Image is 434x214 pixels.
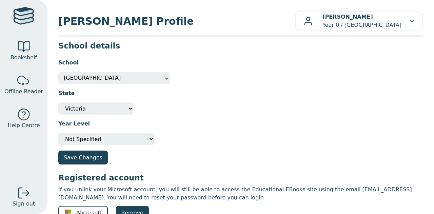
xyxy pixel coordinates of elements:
label: Year Level [58,120,90,128]
span: Offline Reader [4,87,43,96]
h3: School details [58,41,423,51]
h3: Registered account [58,173,423,183]
span: Bookshelf [11,54,37,62]
label: School [58,59,79,67]
button: [PERSON_NAME]Year 0 / [GEOGRAPHIC_DATA] [295,11,423,31]
b: [PERSON_NAME] [322,14,373,20]
span: Sign out [13,200,35,208]
span: Rowville Secondary College [64,72,165,84]
span: Help Centre [7,121,40,130]
p: If you unlink your Microsoft account, you will still be able to access the Educational EBooks sit... [58,186,423,202]
label: State [58,89,75,97]
p: Year 0 / [GEOGRAPHIC_DATA] [322,13,401,29]
span: [PERSON_NAME] Profile [58,14,295,29]
button: Save Changes [58,151,108,164]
